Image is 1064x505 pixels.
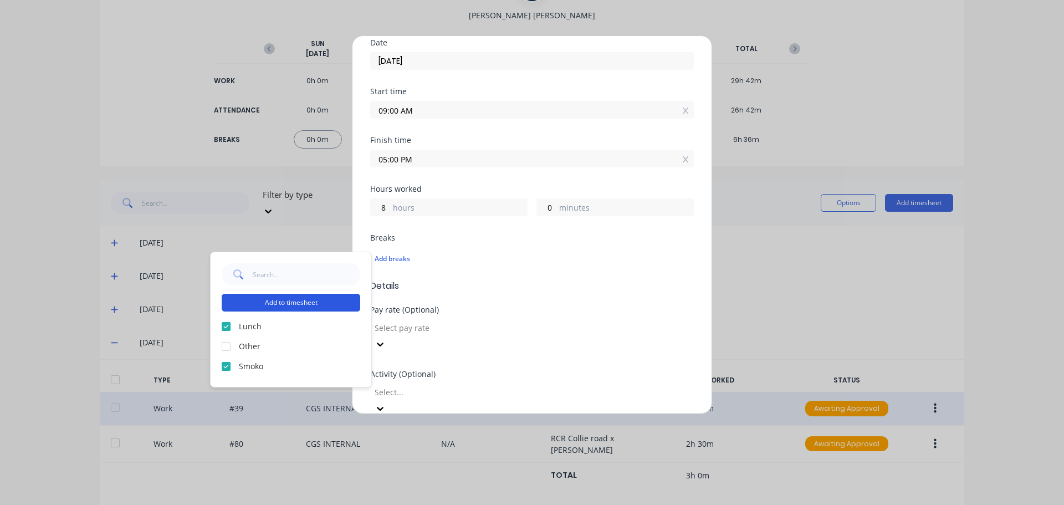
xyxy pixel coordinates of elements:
[371,199,390,216] input: 0
[370,234,694,242] div: Breaks
[370,306,694,314] div: Pay rate (Optional)
[222,294,360,312] button: Add to timesheet
[537,199,556,216] input: 0
[239,360,360,372] label: Smoko
[559,202,693,216] label: minutes
[393,202,527,216] label: hours
[370,136,694,144] div: Finish time
[370,279,694,293] span: Details
[239,340,360,352] label: Other
[370,39,694,47] div: Date
[370,88,694,95] div: Start time
[375,252,689,266] div: Add breaks
[370,370,694,378] div: Activity (Optional)
[239,320,360,332] label: Lunch
[253,263,361,285] input: Search...
[370,185,694,193] div: Hours worked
